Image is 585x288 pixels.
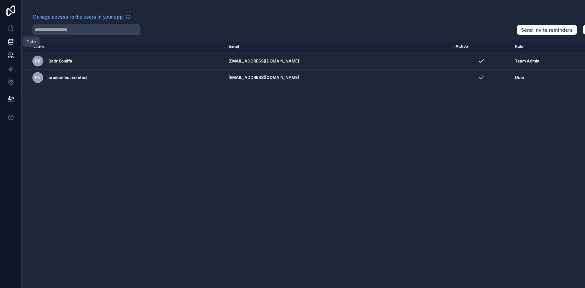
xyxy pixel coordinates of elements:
span: Showing 2 of 2 results [27,277,65,282]
span: Team Admin [465,53,487,58]
span: prenomtest nomtest [44,68,79,73]
a: Manage access to the users in your app [29,12,118,18]
p: 13 [7,268,12,275]
td: [EMAIL_ADDRESS][DOMAIN_NAME] [203,63,408,78]
th: Name [19,37,203,48]
th: Active [408,37,462,48]
td: [EMAIL_ADDRESS][DOMAIN_NAME] [203,48,408,63]
span: User [465,68,474,73]
div: scrollable content [19,37,585,270]
th: Role [462,37,546,48]
th: Email [203,37,408,48]
span: Manage access to the users in your app [29,12,111,18]
span: BB [32,53,37,58]
span: Badr Boulifa [44,53,65,58]
button: Send invite reminders [467,22,521,32]
div: Data [24,35,32,40]
p: days [6,271,13,279]
span: pn [32,68,37,73]
button: Add a user [544,22,576,32]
